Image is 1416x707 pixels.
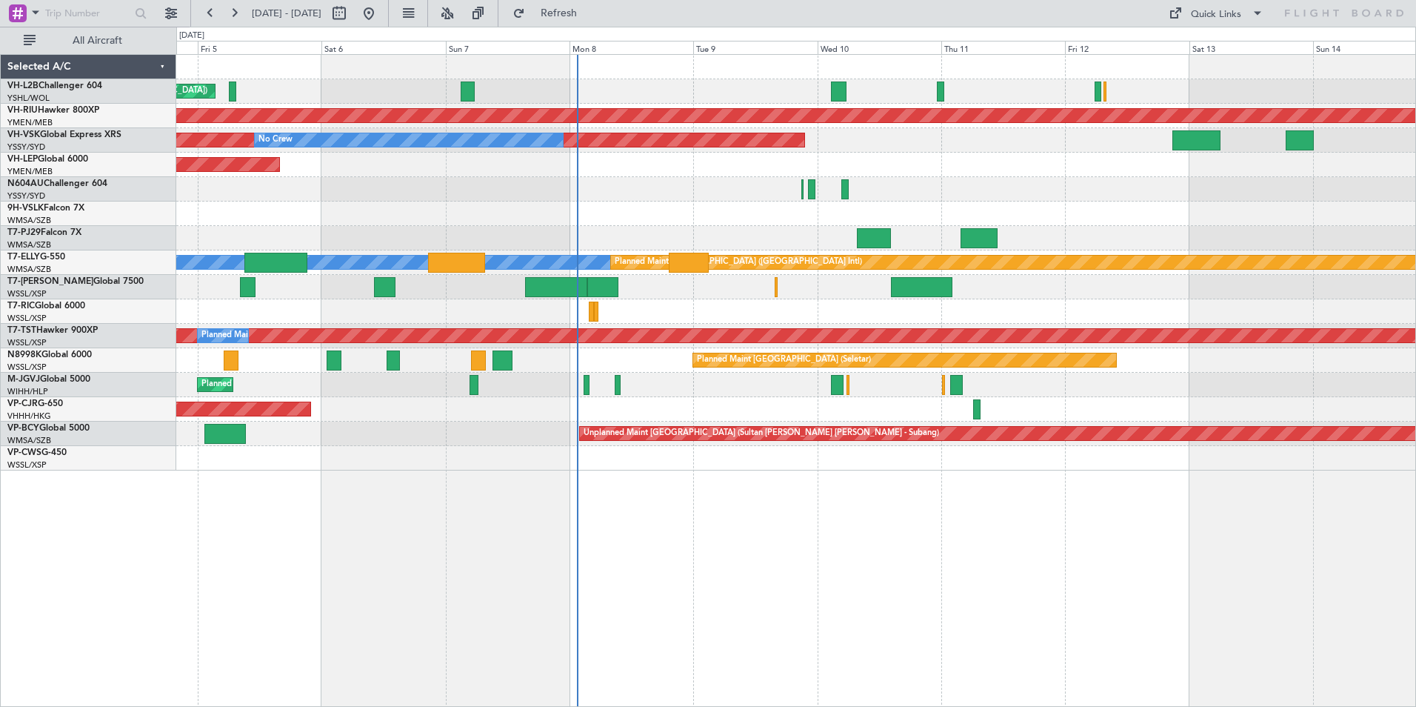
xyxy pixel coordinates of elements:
[7,204,44,213] span: 9H-VSLK
[7,93,50,104] a: YSHL/WOL
[7,215,51,226] a: WMSA/SZB
[7,351,41,359] span: N8998K
[7,253,65,262] a: T7-ELLYG-550
[7,411,51,422] a: VHHH/HKG
[584,422,939,445] div: Unplanned Maint [GEOGRAPHIC_DATA] (Sultan [PERSON_NAME] [PERSON_NAME] - Subang)
[7,313,47,324] a: WSSL/XSP
[7,179,44,188] span: N604AU
[201,325,256,347] div: Planned Maint
[7,362,47,373] a: WSSL/XSP
[941,41,1065,54] div: Thu 11
[7,117,53,128] a: YMEN/MEB
[16,29,161,53] button: All Aircraft
[39,36,156,46] span: All Aircraft
[7,326,98,335] a: T7-TSTHawker 900XP
[321,41,445,54] div: Sat 6
[7,326,36,335] span: T7-TST
[697,349,871,371] div: Planned Maint [GEOGRAPHIC_DATA] (Seletar)
[446,41,570,54] div: Sun 7
[7,435,51,446] a: WMSA/SZB
[570,41,693,54] div: Mon 8
[45,2,130,24] input: Trip Number
[7,228,81,237] a: T7-PJ29Falcon 7X
[7,228,41,237] span: T7-PJ29
[1189,41,1313,54] div: Sat 13
[7,459,47,471] a: WSSL/XSP
[7,288,47,299] a: WSSL/XSP
[7,190,45,202] a: YSSY/SYD
[7,106,99,115] a: VH-RIUHawker 800XP
[7,375,90,384] a: M-JGVJGlobal 5000
[7,399,63,408] a: VP-CJRG-650
[1191,7,1241,22] div: Quick Links
[7,375,40,384] span: M-JGVJ
[7,142,45,153] a: YSSY/SYD
[252,7,321,20] span: [DATE] - [DATE]
[7,277,144,286] a: T7-[PERSON_NAME]Global 7500
[7,424,39,433] span: VP-BCY
[7,424,90,433] a: VP-BCYGlobal 5000
[7,448,67,457] a: VP-CWSG-450
[201,374,375,396] div: Planned Maint [GEOGRAPHIC_DATA] (Seletar)
[1161,1,1271,25] button: Quick Links
[7,337,47,348] a: WSSL/XSP
[818,41,941,54] div: Wed 10
[7,82,102,90] a: VH-L2BChallenger 604
[198,41,321,54] div: Fri 5
[7,239,51,250] a: WMSA/SZB
[7,155,88,164] a: VH-LEPGlobal 6000
[179,30,204,42] div: [DATE]
[258,129,293,151] div: No Crew
[7,253,40,262] span: T7-ELLY
[506,1,595,25] button: Refresh
[7,448,41,457] span: VP-CWS
[7,166,53,177] a: YMEN/MEB
[7,106,38,115] span: VH-RIU
[693,41,817,54] div: Tue 9
[7,130,40,139] span: VH-VSK
[7,351,92,359] a: N8998KGlobal 6000
[7,399,38,408] span: VP-CJR
[528,8,590,19] span: Refresh
[7,302,85,311] a: T7-RICGlobal 6000
[7,155,38,164] span: VH-LEP
[1065,41,1189,54] div: Fri 12
[7,179,107,188] a: N604AUChallenger 604
[615,251,862,273] div: Planned Maint [GEOGRAPHIC_DATA] ([GEOGRAPHIC_DATA] Intl)
[7,264,51,275] a: WMSA/SZB
[7,277,93,286] span: T7-[PERSON_NAME]
[7,130,121,139] a: VH-VSKGlobal Express XRS
[7,302,35,311] span: T7-RIC
[7,82,39,90] span: VH-L2B
[7,386,48,397] a: WIHH/HLP
[7,204,84,213] a: 9H-VSLKFalcon 7X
